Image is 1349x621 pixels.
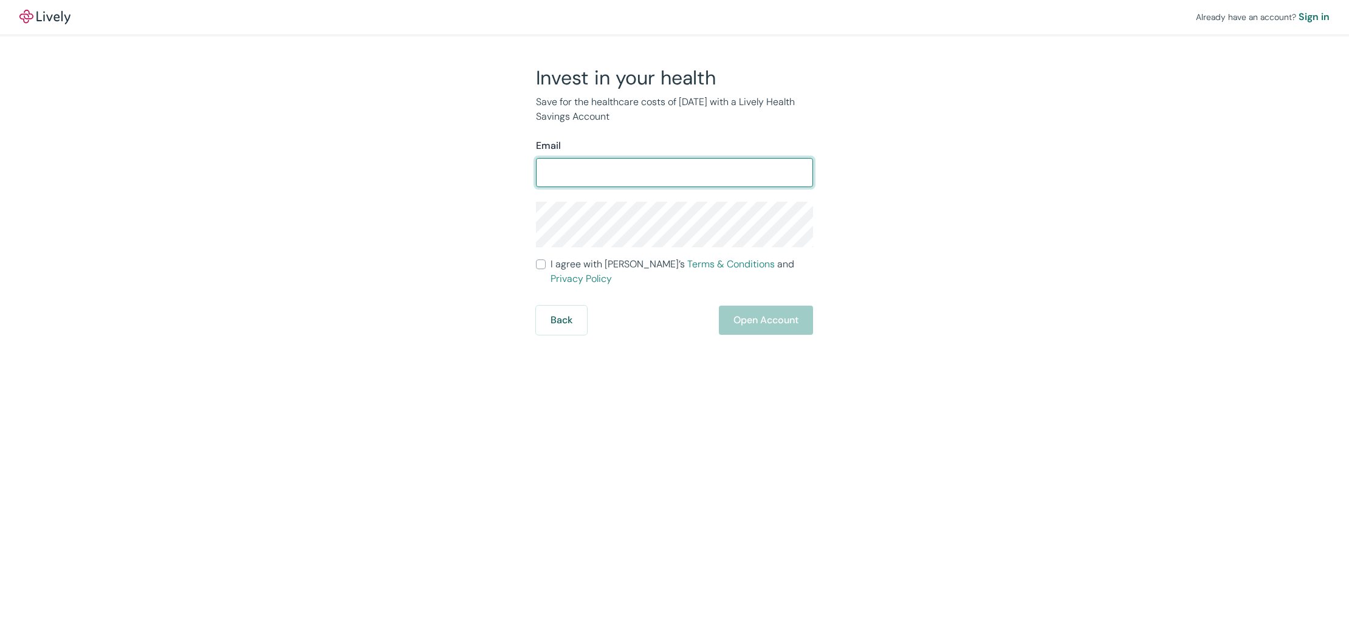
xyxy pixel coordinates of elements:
[536,139,561,153] label: Email
[1196,10,1330,24] div: Already have an account?
[536,66,813,90] h2: Invest in your health
[19,10,70,24] img: Lively
[19,10,70,24] a: LivelyLively
[551,257,813,286] span: I agree with [PERSON_NAME]’s and
[1299,10,1330,24] a: Sign in
[687,258,775,270] a: Terms & Conditions
[536,306,587,335] button: Back
[536,95,813,124] p: Save for the healthcare costs of [DATE] with a Lively Health Savings Account
[551,272,612,285] a: Privacy Policy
